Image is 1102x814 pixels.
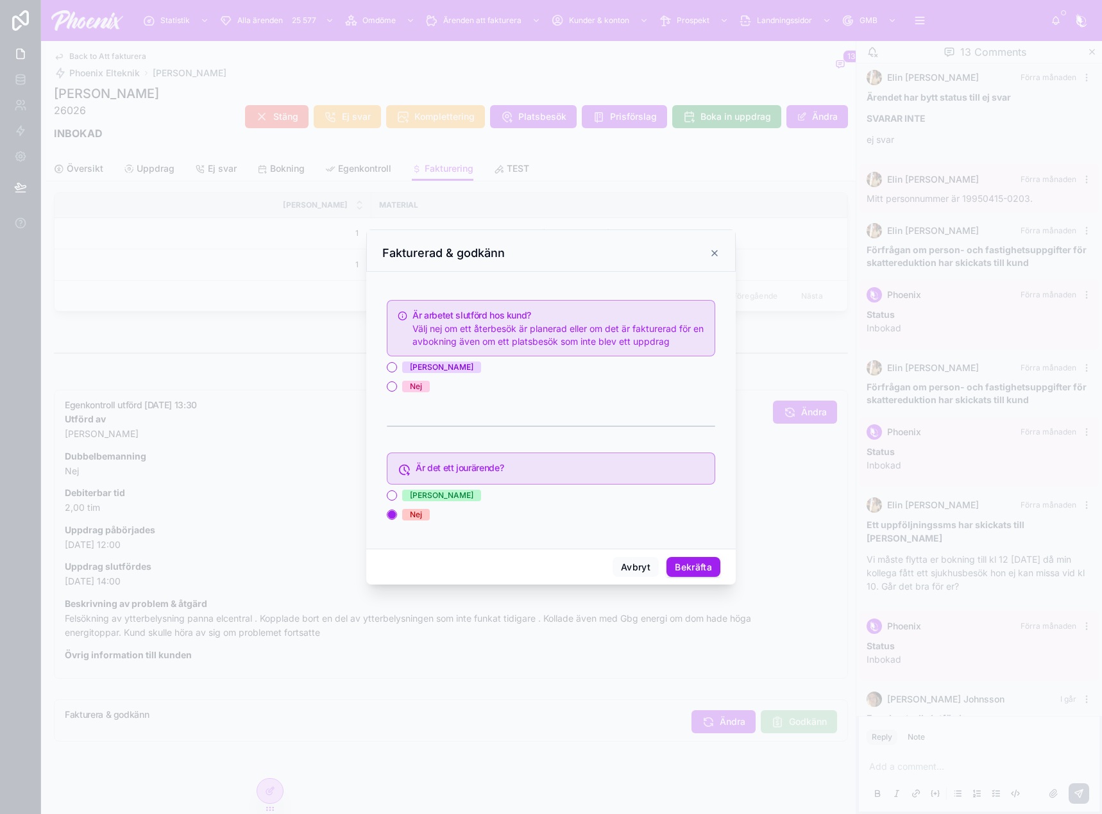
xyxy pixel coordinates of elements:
[382,245,505,261] h3: Fakturerad & godkänn
[412,322,704,348] div: Välj nej om ett återbesök är planerad eller om det är fakturerad för en avbokning även om ett pla...
[666,557,720,577] button: Bekräfta
[416,463,704,472] h5: Är det ett jourärende?
[410,381,422,392] div: Nej
[410,509,422,520] div: Nej
[412,311,704,320] h5: Är arbetet slutförd hos kund?
[613,557,659,577] button: Avbryt
[410,361,473,373] div: [PERSON_NAME]
[412,323,704,347] span: Välj nej om ett återbesök är planerad eller om det är fakturerad för en avbokning även om ett pla...
[410,490,473,501] div: [PERSON_NAME]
